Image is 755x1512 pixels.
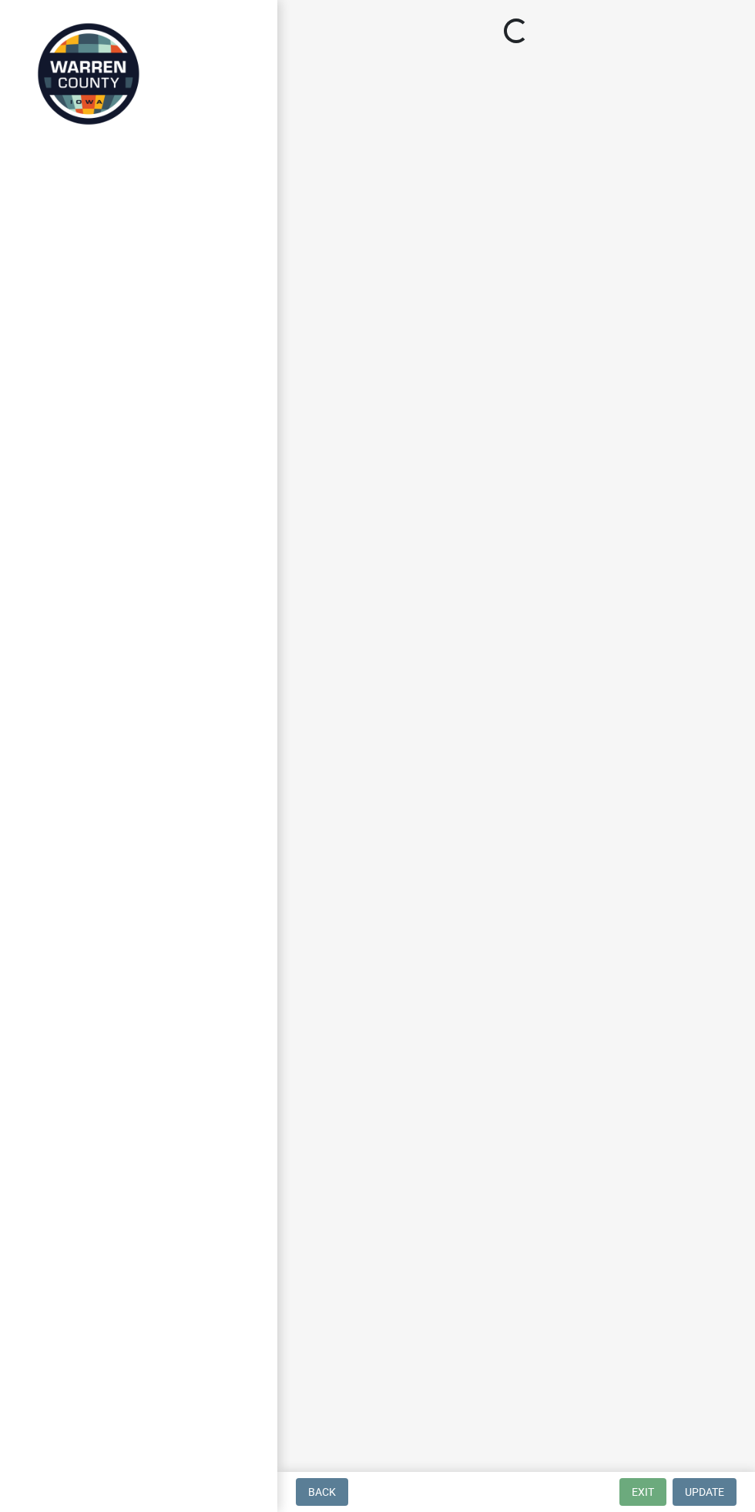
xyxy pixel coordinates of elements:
button: Update [673,1478,737,1506]
img: Warren County, Iowa [31,16,146,132]
span: Update [685,1486,724,1498]
span: Back [308,1486,336,1498]
button: Back [296,1478,348,1506]
button: Exit [619,1478,666,1506]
